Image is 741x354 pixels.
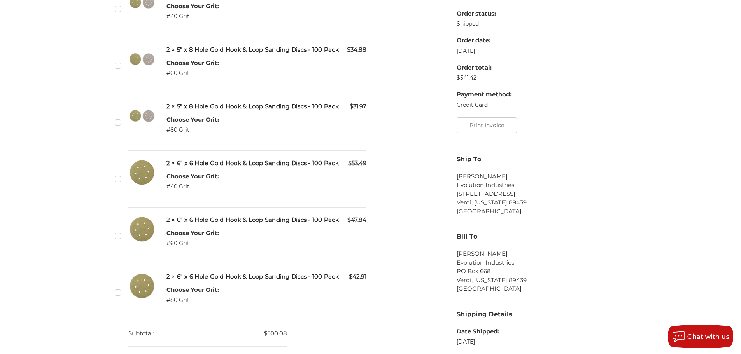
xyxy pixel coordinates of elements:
[166,115,219,124] dt: Choose Your Grit:
[166,12,219,21] dd: #40 Grit
[457,36,512,45] dt: Order date:
[457,9,512,18] dt: Order status:
[457,249,613,258] li: [PERSON_NAME]
[166,183,219,191] dd: #40 Grit
[457,47,512,55] dd: [DATE]
[166,286,219,295] dt: Choose Your Grit:
[457,284,613,293] li: [GEOGRAPHIC_DATA]
[166,172,219,181] dt: Choose Your Grit:
[457,310,613,319] h3: Shipping Details
[457,338,562,346] dd: [DATE]
[687,333,729,340] span: Chat with us
[166,296,219,304] dd: #80 Grit
[457,101,512,109] dd: Credit Card
[166,159,367,168] h5: 2 × 6" x 6 Hole Gold Hook & Loop Sanding Discs - 100 Pack
[457,327,562,336] dt: Date Shipped:
[128,321,287,347] dd: $500.08
[457,190,613,199] li: [STREET_ADDRESS]
[166,45,367,54] h5: 2 × 5" x 8 Hole Gold Hook & Loop Sanding Discs - 100 Pack
[349,272,366,281] span: $42.91
[166,272,367,281] h5: 2 × 6" x 6 Hole Gold Hook & Loop Sanding Discs - 100 Pack
[457,267,613,276] li: PO Box 668
[457,172,613,181] li: [PERSON_NAME]
[457,258,613,267] li: Evolution Industries
[348,159,366,168] span: $53.49
[128,159,156,186] img: 6 inch hook & loop disc 6 VAC Hole
[128,216,156,243] img: 6 inch hook & loop disc 6 VAC Hole
[166,2,219,11] dt: Choose Your Grit:
[668,325,733,348] button: Chat with us
[457,181,613,190] li: Evolution Industries
[457,74,512,82] dd: $541.42
[166,126,219,134] dd: #80 Grit
[166,229,219,238] dt: Choose Your Grit:
[457,90,512,99] dt: Payment method:
[457,207,613,216] li: [GEOGRAPHIC_DATA]
[457,276,613,285] li: Verdi, [US_STATE] 89439
[347,216,366,225] span: $47.84
[128,321,154,346] dt: Subtotal:
[166,59,219,68] dt: Choose Your Grit:
[457,63,512,72] dt: Order total:
[347,45,366,54] span: $34.88
[166,239,219,248] dd: #60 Grit
[128,45,156,73] img: 5 inch 8 hole gold velcro disc stack
[350,102,366,111] span: $31.97
[457,232,613,241] h3: Bill To
[128,272,156,300] img: 6 inch hook & loop disc 6 VAC Hole
[457,117,517,133] button: Print Invoice
[166,216,367,225] h5: 2 × 6" x 6 Hole Gold Hook & Loop Sanding Discs - 100 Pack
[166,69,219,77] dd: #60 Grit
[457,20,512,28] dd: Shipped
[166,102,367,111] h5: 2 × 5" x 8 Hole Gold Hook & Loop Sanding Discs - 100 Pack
[128,102,156,129] img: 5 inch 8 hole gold velcro disc stack
[457,155,613,164] h3: Ship To
[457,198,613,207] li: Verdi, [US_STATE] 89439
